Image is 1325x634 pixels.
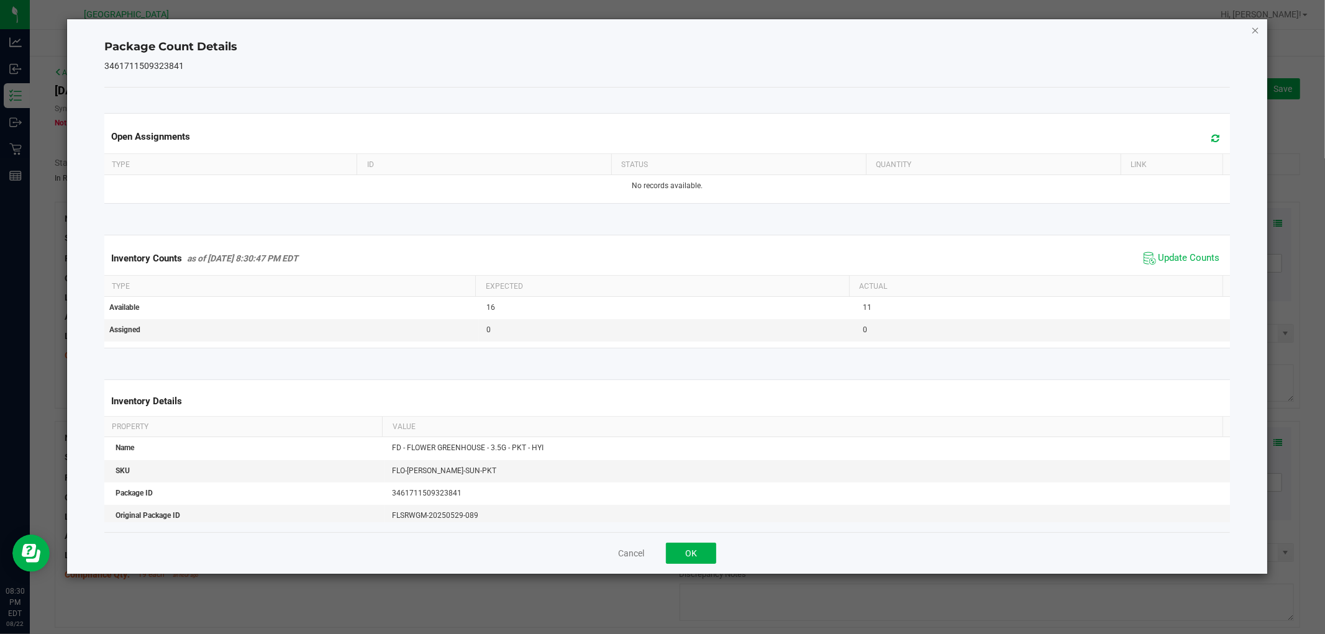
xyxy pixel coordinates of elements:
span: 0 [486,325,491,334]
span: Inventory Counts [111,253,182,264]
span: Update Counts [1159,252,1220,265]
button: Close [1251,22,1260,37]
span: as of [DATE] 8:30:47 PM EDT [187,253,298,263]
span: 11 [863,303,872,312]
span: 16 [486,303,495,312]
span: Inventory Details [111,396,182,407]
span: Type [112,160,130,169]
span: Property [112,422,148,431]
span: SKU [116,466,130,475]
span: Open Assignments [111,131,190,142]
span: Type [112,282,130,291]
span: Status [621,160,648,169]
button: Cancel [618,547,644,559]
span: FLO-[PERSON_NAME]-SUN-PKT [392,466,496,475]
iframe: Resource center [12,535,50,572]
button: OK [666,543,716,564]
span: FD - FLOWER GREENHOUSE - 3.5G - PKT - HYI [392,443,544,452]
h4: Package Count Details [104,39,1229,55]
span: FLSRWGM-20250529-089 [392,511,478,520]
td: No records available. [102,175,1232,197]
span: 0 [863,325,867,334]
span: 3461711509323841 [392,489,462,497]
span: Expected [486,282,523,291]
span: Name [116,443,134,452]
span: Link [1131,160,1147,169]
h5: 3461711509323841 [104,61,1229,71]
span: Package ID [116,489,153,497]
span: Quantity [876,160,911,169]
span: Assigned [109,325,140,334]
span: Original Package ID [116,511,180,520]
span: Actual [859,282,887,291]
span: ID [367,160,374,169]
span: Available [109,303,139,312]
span: Value [393,422,416,431]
